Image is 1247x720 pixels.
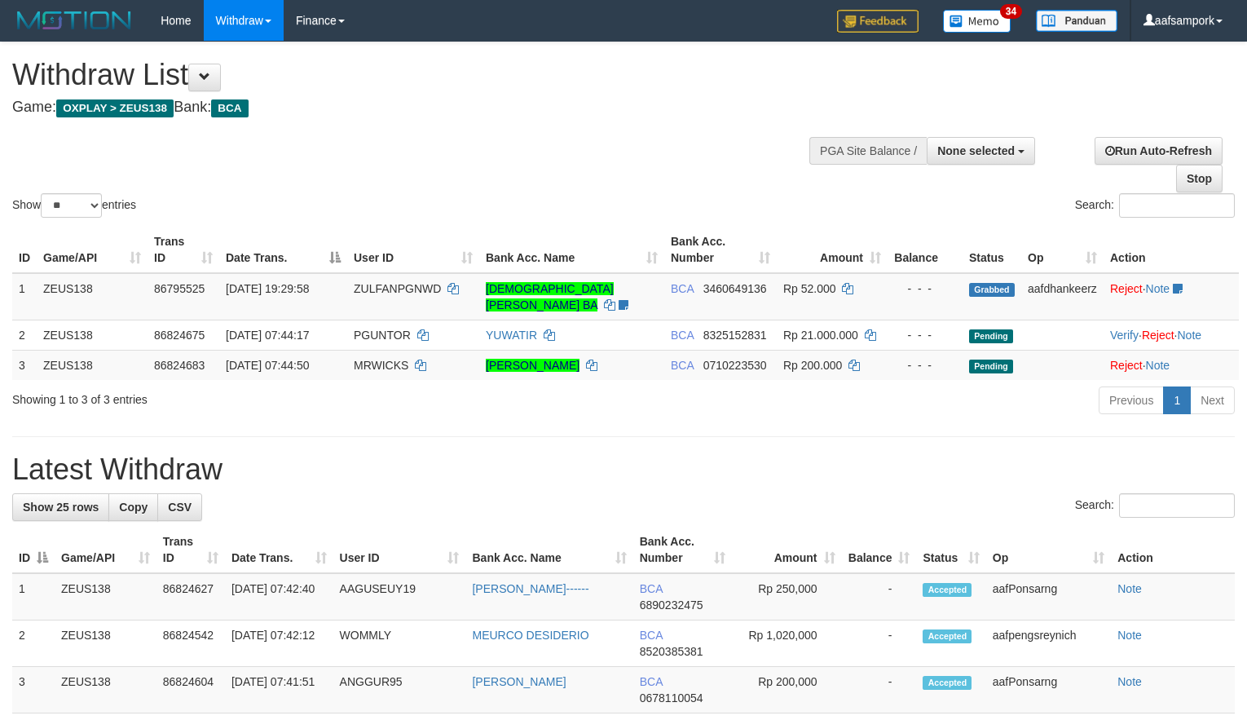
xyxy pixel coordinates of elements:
img: Feedback.jpg [837,10,919,33]
a: Previous [1099,387,1164,414]
img: Button%20Memo.svg [943,10,1011,33]
th: User ID: activate to sort column ascending [347,227,479,273]
td: ZEUS138 [55,621,156,667]
span: Rp 21.000.000 [783,329,858,342]
a: [DEMOGRAPHIC_DATA][PERSON_NAME] BA [486,282,614,311]
span: CSV [168,501,192,514]
h4: Game: Bank: [12,99,815,116]
th: Action [1111,527,1235,573]
th: Game/API: activate to sort column ascending [37,227,148,273]
a: [PERSON_NAME] [486,359,579,372]
a: Copy [108,493,158,521]
td: ZEUS138 [37,273,148,320]
td: Rp 200,000 [732,667,842,713]
td: · [1104,273,1239,320]
td: 86824604 [156,667,225,713]
a: Reject [1110,359,1143,372]
td: - [842,667,917,713]
a: [PERSON_NAME]------ [472,582,588,595]
span: BCA [671,329,694,342]
th: Bank Acc. Number: activate to sort column ascending [633,527,732,573]
a: Run Auto-Refresh [1095,137,1223,165]
input: Search: [1119,493,1235,518]
a: Note [1146,282,1170,295]
span: ZULFANPGNWD [354,282,441,295]
span: BCA [671,359,694,372]
span: Copy 8520385381 to clipboard [640,645,703,658]
td: 1 [12,273,37,320]
a: Note [1117,675,1142,688]
a: MEURCO DESIDERIO [472,629,588,642]
label: Search: [1075,193,1235,218]
th: Amount: activate to sort column ascending [777,227,888,273]
th: User ID: activate to sort column ascending [333,527,466,573]
th: Date Trans.: activate to sort column ascending [225,527,333,573]
td: aafPonsarng [986,573,1111,621]
th: Trans ID: activate to sort column ascending [156,527,225,573]
span: BCA [671,282,694,295]
a: [PERSON_NAME] [472,675,566,688]
div: - - - [894,280,956,297]
span: Copy 0678110054 to clipboard [640,691,703,705]
span: 86795525 [154,282,205,295]
td: · [1104,350,1239,380]
td: ZEUS138 [37,320,148,350]
td: - [842,573,917,621]
span: [DATE] 07:44:50 [226,359,309,372]
span: Pending [969,360,1013,373]
td: [DATE] 07:42:12 [225,621,333,667]
span: Rp 200.000 [783,359,842,372]
div: - - - [894,327,956,343]
span: Accepted [923,629,972,643]
span: [DATE] 19:29:58 [226,282,309,295]
span: 86824683 [154,359,205,372]
span: Grabbed [969,283,1015,297]
td: AAGUSEUY19 [333,573,466,621]
th: Status [963,227,1021,273]
span: Copy 3460649136 to clipboard [703,282,767,295]
h1: Latest Withdraw [12,453,1235,486]
a: Verify [1110,329,1139,342]
th: Status: activate to sort column ascending [916,527,985,573]
span: Pending [969,329,1013,343]
td: 1 [12,573,55,621]
a: Stop [1176,165,1223,192]
th: Date Trans.: activate to sort column descending [219,227,347,273]
th: Bank Acc. Name: activate to sort column ascending [465,527,632,573]
a: Note [1146,359,1170,372]
td: ZEUS138 [55,573,156,621]
input: Search: [1119,193,1235,218]
th: Bank Acc. Name: activate to sort column ascending [479,227,664,273]
a: Next [1190,387,1235,414]
a: Reject [1142,329,1174,342]
td: WOMMLY [333,621,466,667]
td: - [842,621,917,667]
span: Accepted [923,676,972,690]
th: Balance: activate to sort column ascending [842,527,917,573]
select: Showentries [41,193,102,218]
span: PGUNTOR [354,329,411,342]
a: Note [1117,582,1142,595]
td: Rp 1,020,000 [732,621,842,667]
td: ANGGUR95 [333,667,466,713]
th: ID [12,227,37,273]
th: Action [1104,227,1239,273]
a: Note [1117,629,1142,642]
span: BCA [640,629,663,642]
td: · · [1104,320,1239,350]
th: Game/API: activate to sort column ascending [55,527,156,573]
td: [DATE] 07:42:40 [225,573,333,621]
div: Showing 1 to 3 of 3 entries [12,385,508,408]
span: Show 25 rows [23,501,99,514]
td: aafPonsarng [986,667,1111,713]
span: OXPLAY > ZEUS138 [56,99,174,117]
span: BCA [640,582,663,595]
td: 86824627 [156,573,225,621]
div: - - - [894,357,956,373]
span: [DATE] 07:44:17 [226,329,309,342]
td: 3 [12,350,37,380]
span: BCA [211,99,248,117]
td: [DATE] 07:41:51 [225,667,333,713]
th: Balance [888,227,963,273]
td: ZEUS138 [37,350,148,380]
